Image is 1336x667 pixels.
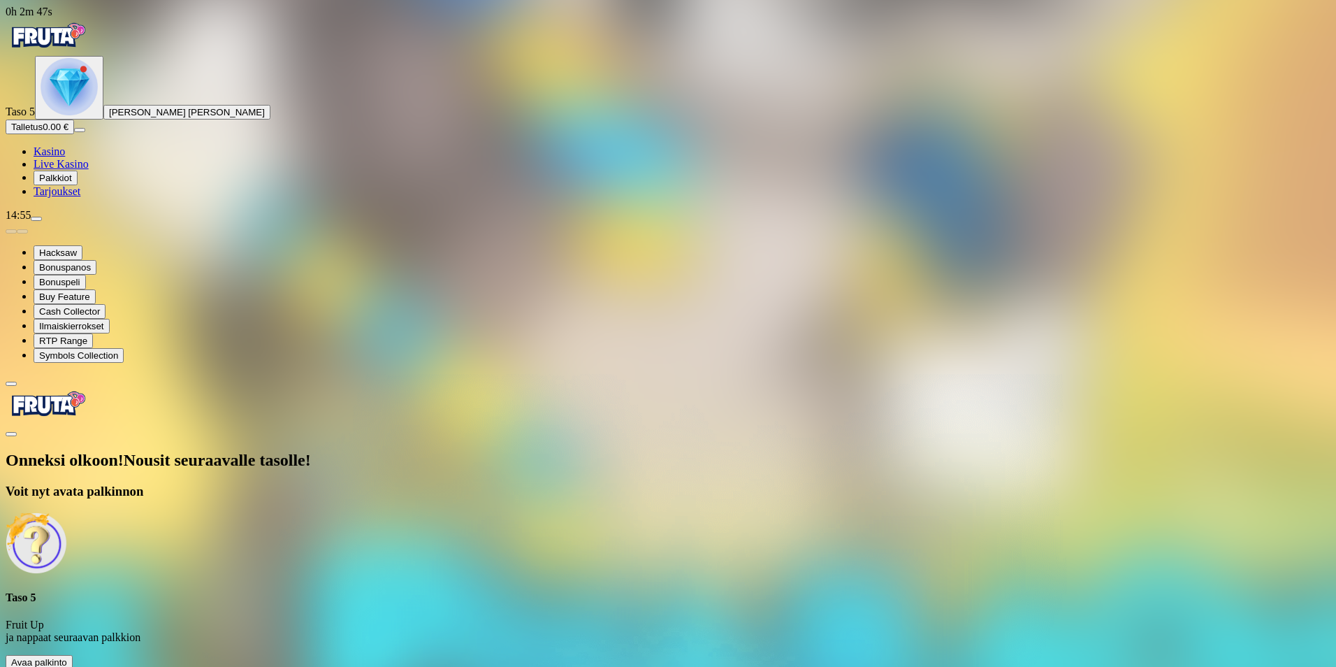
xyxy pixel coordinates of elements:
span: Symbols Collection [39,350,118,361]
button: Ilmaiskierrokset [34,319,110,333]
button: Talletusplus icon0.00 € [6,120,74,134]
button: menu [31,217,42,221]
span: 14:55 [6,209,31,221]
span: Cash Collector [39,306,100,317]
button: level unlocked [35,56,103,120]
button: [PERSON_NAME] [PERSON_NAME] [103,105,270,120]
button: menu [74,128,85,132]
span: Taso 5 [6,106,35,117]
button: Buy Feature [34,289,96,304]
span: Ilmaiskierrokset [39,321,104,331]
span: user session time [6,6,52,17]
button: reward iconPalkkiot [34,171,78,185]
span: Onneksi olkoon! [6,451,124,469]
span: Live Kasino [34,158,89,170]
span: Bonuspeli [39,277,80,287]
span: [PERSON_NAME] [PERSON_NAME] [109,107,265,117]
a: diamond iconKasino [34,145,65,157]
h3: Voit nyt avata palkinnon [6,484,1330,499]
p: Fruit Up ja nappaat seuraavan palkkion [6,619,1330,644]
span: Palkkiot [39,173,72,183]
button: next slide [17,229,28,234]
img: level unlocked [41,58,98,115]
span: 0.00 € [43,122,68,132]
span: Nousit seuraavalle tasolle! [124,451,311,469]
nav: Primary [6,18,1330,198]
a: Fruta [6,43,89,55]
button: Bonuspeli [34,275,86,289]
a: Fruta [6,412,89,424]
h4: Taso 5 [6,591,1330,604]
button: chevron-left icon [6,382,17,386]
span: RTP Range [39,336,87,346]
img: Fruta [6,18,89,53]
button: prev slide [6,229,17,234]
span: Kasino [34,145,65,157]
span: Bonuspanos [39,262,91,273]
button: close [6,432,17,436]
a: poker-chip iconLive Kasino [34,158,89,170]
span: Tarjoukset [34,185,80,197]
span: Talletus [11,122,43,132]
img: Fruta [6,387,89,422]
span: Hacksaw [39,248,77,258]
a: gift-inverted iconTarjoukset [34,185,80,197]
button: RTP Range [34,333,93,348]
span: Buy Feature [39,292,90,302]
button: Symbols Collection [34,348,124,363]
img: Unlock reward icon [6,512,67,574]
button: Bonuspanos [34,260,96,275]
button: Cash Collector [34,304,106,319]
button: Hacksaw [34,245,82,260]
